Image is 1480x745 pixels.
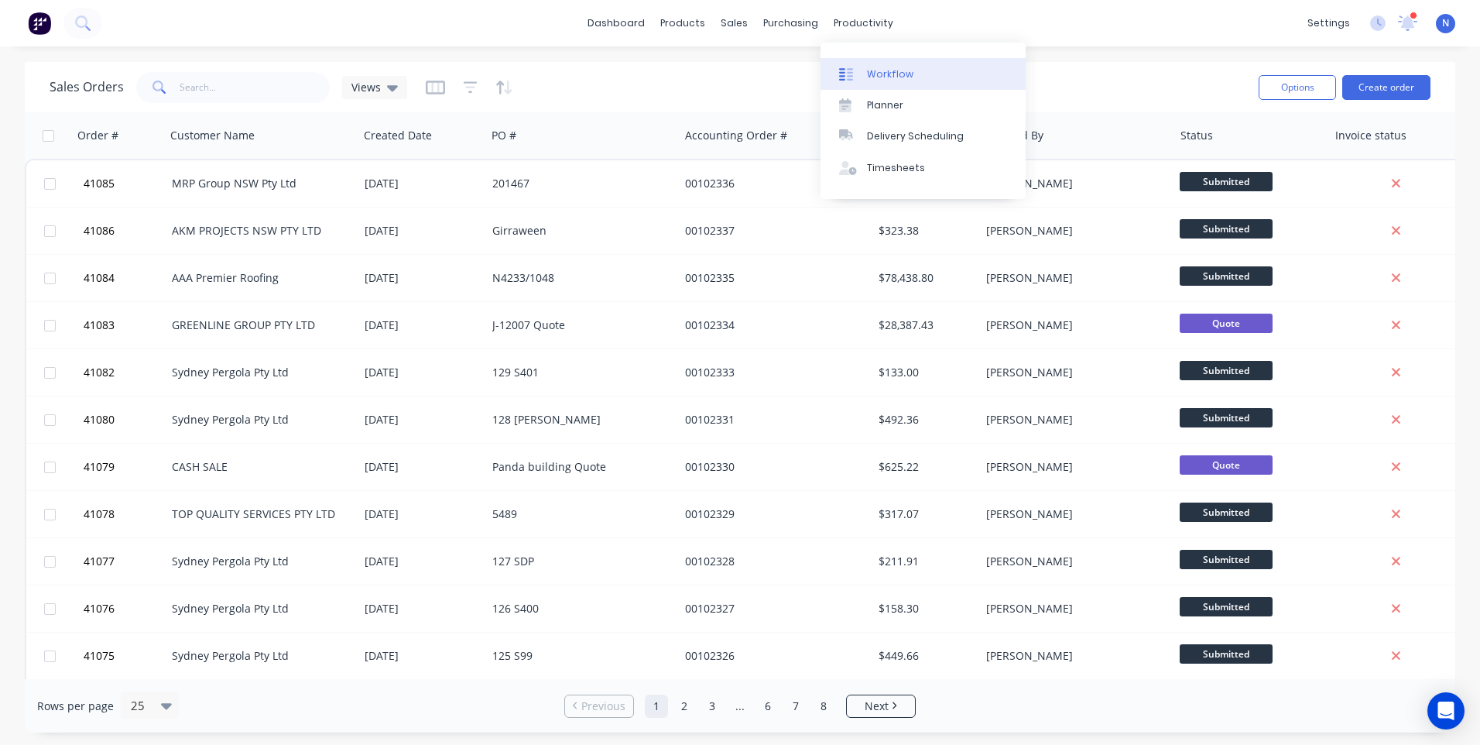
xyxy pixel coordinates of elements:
[821,58,1026,89] a: Workflow
[1180,597,1273,616] span: Submitted
[986,648,1158,664] div: [PERSON_NAME]
[879,318,969,333] div: $28,387.43
[492,554,664,569] div: 127 SDP
[826,12,901,35] div: productivity
[492,648,664,664] div: 125 S99
[558,695,922,718] ul: Pagination
[492,270,664,286] div: N4233/1048
[879,648,969,664] div: $449.66
[685,506,857,522] div: 00102329
[1427,692,1465,730] div: Open Intercom Messenger
[84,601,115,616] span: 41076
[821,90,1026,121] a: Planner
[79,255,172,301] button: 41084
[84,318,115,333] span: 41083
[1180,219,1273,239] span: Submitted
[986,223,1158,239] div: [PERSON_NAME]
[565,699,633,714] a: Previous page
[365,270,480,286] div: [DATE]
[1180,361,1273,380] span: Submitted
[172,412,344,427] div: Sydney Pergola Pty Ltd
[492,128,516,143] div: PO #
[170,128,255,143] div: Customer Name
[180,72,331,103] input: Search...
[879,459,969,475] div: $625.22
[685,554,857,569] div: 00102328
[986,176,1158,191] div: [PERSON_NAME]
[986,412,1158,427] div: [PERSON_NAME]
[492,601,664,616] div: 126 S400
[365,554,480,569] div: [DATE]
[172,176,344,191] div: MRP Group NSW Pty Ltd
[365,648,480,664] div: [DATE]
[685,601,857,616] div: 00102327
[37,699,114,714] span: Rows per page
[756,695,779,718] a: Page 6
[1180,408,1273,427] span: Submitted
[986,459,1158,475] div: [PERSON_NAME]
[172,223,344,239] div: AKM PROJECTS NSW PTY LTD
[365,223,480,239] div: [DATE]
[365,176,480,191] div: [DATE]
[986,270,1158,286] div: [PERSON_NAME]
[365,365,480,380] div: [DATE]
[986,506,1158,522] div: [PERSON_NAME]
[172,365,344,380] div: Sydney Pergola Pty Ltd
[685,648,857,664] div: 00102326
[172,601,344,616] div: Sydney Pergola Pty Ltd
[84,648,115,664] span: 41075
[365,412,480,427] div: [DATE]
[986,554,1158,569] div: [PERSON_NAME]
[492,459,664,475] div: Panda building Quote
[79,160,172,207] button: 41085
[79,633,172,679] button: 41075
[79,585,172,632] button: 41076
[172,506,344,522] div: TOP QUALITY SERVICES PTY LTD
[492,318,664,333] div: J-12007 Quote
[1442,16,1449,30] span: N
[685,318,857,333] div: 00102334
[1335,128,1406,143] div: Invoice status
[172,270,344,286] div: AAA Premier Roofing
[1180,172,1273,191] span: Submitted
[84,459,115,475] span: 41079
[812,695,835,718] a: Page 8
[986,601,1158,616] div: [PERSON_NAME]
[867,161,925,175] div: Timesheets
[79,491,172,537] button: 41078
[581,699,625,714] span: Previous
[986,365,1158,380] div: [PERSON_NAME]
[84,554,115,569] span: 41077
[1180,644,1273,664] span: Submitted
[879,365,969,380] div: $133.00
[685,412,857,427] div: 00102331
[728,695,752,718] a: Jump forward
[79,397,172,443] button: 41080
[645,695,668,718] a: Page 1 is your current page
[50,80,124,94] h1: Sales Orders
[685,176,857,191] div: 00102336
[84,365,115,380] span: 41082
[879,554,969,569] div: $211.91
[879,223,969,239] div: $323.38
[1180,266,1273,286] span: Submitted
[685,223,857,239] div: 00102337
[351,79,381,95] span: Views
[713,12,755,35] div: sales
[365,601,480,616] div: [DATE]
[867,67,913,81] div: Workflow
[172,459,344,475] div: CASH SALE
[1180,503,1273,522] span: Submitted
[84,176,115,191] span: 41085
[365,318,480,333] div: [DATE]
[365,459,480,475] div: [DATE]
[673,695,696,718] a: Page 2
[1342,75,1430,100] button: Create order
[84,223,115,239] span: 41086
[784,695,807,718] a: Page 7
[879,412,969,427] div: $492.36
[492,412,664,427] div: 128 [PERSON_NAME]
[1259,75,1336,100] button: Options
[79,302,172,348] button: 41083
[879,506,969,522] div: $317.07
